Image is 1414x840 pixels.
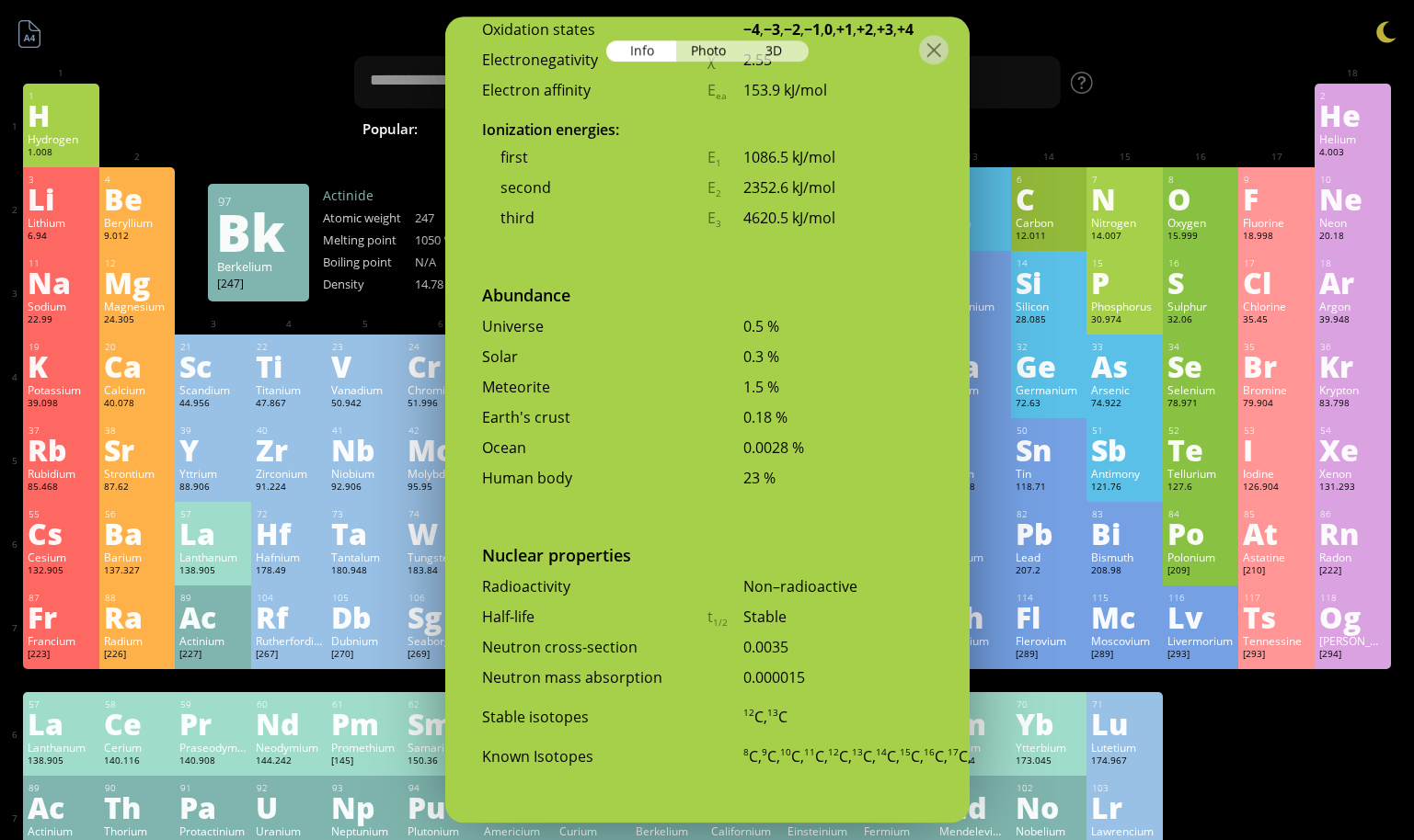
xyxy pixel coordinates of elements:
[1017,341,1083,353] div: 32
[1167,184,1235,213] div: O
[332,592,398,604] div: 105
[1243,466,1310,481] div: Iodine
[28,100,95,130] div: H
[28,313,95,328] div: 22.99
[415,210,507,226] div: 247
[1243,564,1310,579] div: [210]
[28,435,95,464] div: Rb
[104,351,171,380] div: Ca
[28,518,95,548] div: Cs
[743,437,933,458] div: 0.0028 %
[104,435,171,464] div: Sr
[1091,466,1158,481] div: Antimony
[1091,215,1158,230] div: Nitrogen
[104,299,171,313] div: Magnesium
[179,481,247,495] div: 88.906
[28,564,95,579] div: 132.905
[104,550,171,564] div: Barium
[256,564,323,579] div: 178.49
[180,425,247,437] div: 39
[1167,481,1235,495] div: 127.6
[939,230,1006,244] div: 10.81
[482,208,707,228] div: third
[1168,341,1235,353] div: 34
[104,602,171,631] div: Ra
[331,435,398,464] div: Nb
[743,607,933,627] div: Stable
[323,187,507,204] div: Actinide
[939,299,1006,313] div: Aluminium
[940,592,1006,604] div: 113
[1243,382,1310,397] div: Bromine
[256,602,323,631] div: Rf
[1319,397,1386,412] div: 83.798
[482,576,707,596] div: Radioactivity
[179,564,247,579] div: 138.905
[1243,435,1310,464] div: I
[1092,508,1158,520] div: 83
[716,187,721,199] sub: 2
[256,351,323,380] div: Ti
[1319,351,1386,380] div: Kr
[1319,215,1386,230] div: Neon
[482,407,707,427] div: Earth's crust
[256,481,323,495] div: 91.224
[939,313,1006,328] div: 26.982
[939,564,1006,579] div: 204.38
[331,602,398,631] div: Db
[331,633,398,648] div: Dubnium
[332,425,398,437] div: 41
[939,215,1006,230] div: Boron
[1016,518,1083,548] div: Pb
[1244,508,1310,520] div: 85
[743,377,933,397] div: 1.5 %
[104,481,171,495] div: 87.62
[331,481,398,495] div: 92.906
[1167,397,1235,412] div: 78.971
[1167,313,1235,328] div: 32.06
[1017,174,1083,186] div: 6
[1319,100,1386,130] div: He
[707,80,743,102] div: E
[1168,508,1235,520] div: 84
[362,118,431,142] div: Popular:
[1243,351,1310,380] div: Br
[940,508,1006,520] div: 81
[1319,382,1386,397] div: Krypton
[29,425,95,437] div: 37
[28,146,95,161] div: 1.008
[939,518,1006,548] div: Tl
[743,80,933,100] div: 153.9 kJ/mol
[1167,435,1235,464] div: Te
[331,351,398,380] div: V
[28,184,95,213] div: Li
[331,382,398,397] div: Vanadium
[939,481,1006,495] div: 114.818
[105,508,171,520] div: 56
[408,435,475,464] div: Mo
[408,466,475,481] div: Molybdenum
[179,382,247,397] div: Scandium
[1243,313,1310,328] div: 35.45
[257,425,323,437] div: 40
[104,184,171,213] div: Be
[676,40,742,62] div: Photo
[408,508,475,520] div: 74
[1092,341,1158,353] div: 33
[179,633,247,648] div: Actinium
[179,602,247,631] div: Ac
[28,382,95,397] div: Potassium
[408,341,475,353] div: 24
[104,215,171,230] div: Beryllium
[716,157,721,169] sub: 1
[940,174,1006,186] div: 5
[29,592,95,604] div: 87
[742,40,809,62] div: 3D
[29,174,95,186] div: 3
[1091,435,1158,464] div: Sb
[323,254,415,270] div: Boiling point
[1167,230,1235,244] div: 15.999
[713,617,728,629] sub: 1/2
[408,633,475,648] div: Seaborgium
[939,602,1006,631] div: Nh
